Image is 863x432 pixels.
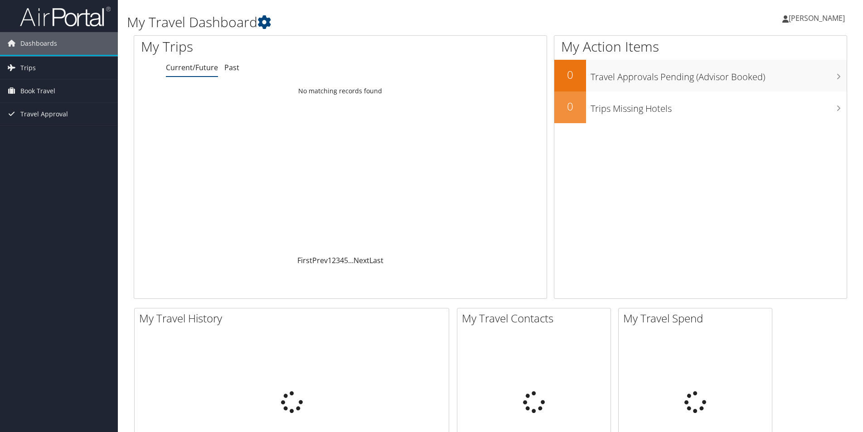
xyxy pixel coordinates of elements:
[332,255,336,265] a: 2
[20,32,57,55] span: Dashboards
[554,67,586,82] h2: 0
[554,99,586,114] h2: 0
[336,255,340,265] a: 3
[166,62,218,72] a: Current/Future
[297,255,312,265] a: First
[462,311,611,326] h2: My Travel Contacts
[623,311,772,326] h2: My Travel Spend
[554,60,847,91] a: 0Travel Approvals Pending (Advisor Booked)
[554,37,847,56] h1: My Action Items
[554,91,847,123] a: 0Trips Missing Hotels
[782,5,854,32] a: [PERSON_NAME]
[328,255,332,265] a: 1
[141,37,368,56] h1: My Trips
[134,83,547,99] td: No matching records found
[789,13,845,23] span: [PERSON_NAME]
[20,6,111,27] img: airportal-logo.png
[354,255,369,265] a: Next
[591,98,847,115] h3: Trips Missing Hotels
[20,103,68,125] span: Travel Approval
[348,255,354,265] span: …
[369,255,383,265] a: Last
[591,66,847,83] h3: Travel Approvals Pending (Advisor Booked)
[139,311,449,326] h2: My Travel History
[312,255,328,265] a: Prev
[224,62,239,72] a: Past
[127,13,611,32] h1: My Travel Dashboard
[20,57,36,79] span: Trips
[344,255,348,265] a: 5
[20,80,55,102] span: Book Travel
[340,255,344,265] a: 4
